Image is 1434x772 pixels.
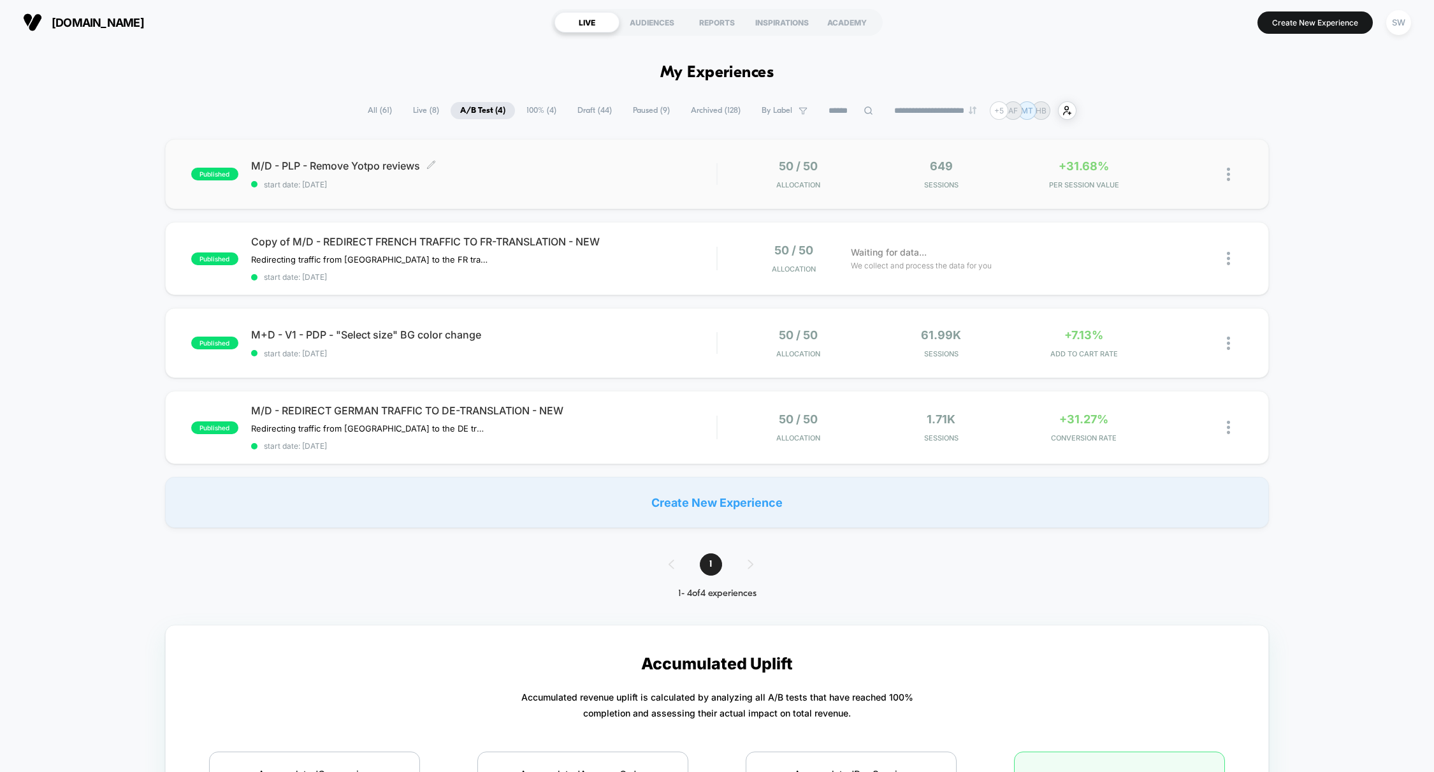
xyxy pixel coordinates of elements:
p: HB [1036,106,1047,115]
p: Accumulated Uplift [641,654,793,673]
span: Paused ( 9 ) [623,102,679,119]
span: Copy of M/D - REDIRECT FRENCH TRAFFIC TO FR-TRANSLATION - NEW [251,235,717,248]
p: Accumulated revenue uplift is calculated by analyzing all A/B tests that have reached 100% comple... [521,689,913,721]
div: AUDIENCES [619,12,684,33]
div: + 5 [990,101,1008,120]
h1: My Experiences [660,64,774,82]
span: Sessions [873,349,1010,358]
span: 50 / 50 [774,244,813,257]
span: Waiting for data... [851,245,927,259]
span: +31.68% [1059,159,1109,173]
div: ACADEMY [815,12,880,33]
span: published [191,168,238,180]
img: end [969,106,976,114]
span: start date: [DATE] [251,180,717,189]
span: M+D - V1 - PDP - "Select size" BG color change [251,328,717,341]
span: 649 [930,159,953,173]
img: close [1227,421,1230,434]
span: M/D - PLP - Remove Yotpo reviews [251,159,717,172]
span: By Label [762,106,792,115]
span: CONVERSION RATE [1016,433,1152,442]
span: All ( 61 ) [358,102,402,119]
span: Live ( 8 ) [403,102,449,119]
span: A/B Test ( 4 ) [451,102,515,119]
p: MT [1021,106,1033,115]
div: SW [1386,10,1411,35]
div: REPORTS [684,12,750,33]
span: M/D - REDIRECT GERMAN TRAFFIC TO DE-TRANSLATION - NEW [251,404,717,417]
span: Sessions [873,433,1010,442]
span: Draft ( 44 ) [568,102,621,119]
span: 50 / 50 [779,159,818,173]
span: PER SESSION VALUE [1016,180,1152,189]
span: 100% ( 4 ) [517,102,566,119]
span: Archived ( 128 ) [681,102,750,119]
p: AF [1008,106,1018,115]
span: start date: [DATE] [251,272,717,282]
span: +31.27% [1059,412,1108,426]
span: We collect and process the data for you [851,259,992,272]
span: published [191,421,238,434]
button: Create New Experience [1257,11,1373,34]
span: 1.71k [927,412,955,426]
span: ADD TO CART RATE [1016,349,1152,358]
span: Allocation [776,180,820,189]
img: Visually logo [23,13,42,32]
div: LIVE [554,12,619,33]
button: SW [1382,10,1415,36]
span: published [191,252,238,265]
div: INSPIRATIONS [750,12,815,33]
span: [DOMAIN_NAME] [52,16,144,29]
span: +7.13% [1064,328,1103,342]
div: Create New Experience [165,477,1270,528]
span: Allocation [772,265,816,273]
button: [DOMAIN_NAME] [19,12,148,33]
span: Allocation [776,349,820,358]
span: 50 / 50 [779,328,818,342]
span: Sessions [873,180,1010,189]
img: close [1227,252,1230,265]
span: Redirecting traffic from [GEOGRAPHIC_DATA] to the FR translation of the website. [251,254,488,265]
span: Redirecting traffic from [GEOGRAPHIC_DATA] to the DE translation of the website. [251,423,488,433]
img: close [1227,337,1230,350]
div: 1 - 4 of 4 experiences [656,588,779,599]
span: Allocation [776,433,820,442]
span: start date: [DATE] [251,349,717,358]
span: 1 [700,553,722,576]
span: 50 / 50 [779,412,818,426]
img: close [1227,168,1230,181]
span: 61.99k [921,328,961,342]
span: published [191,337,238,349]
span: start date: [DATE] [251,441,717,451]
